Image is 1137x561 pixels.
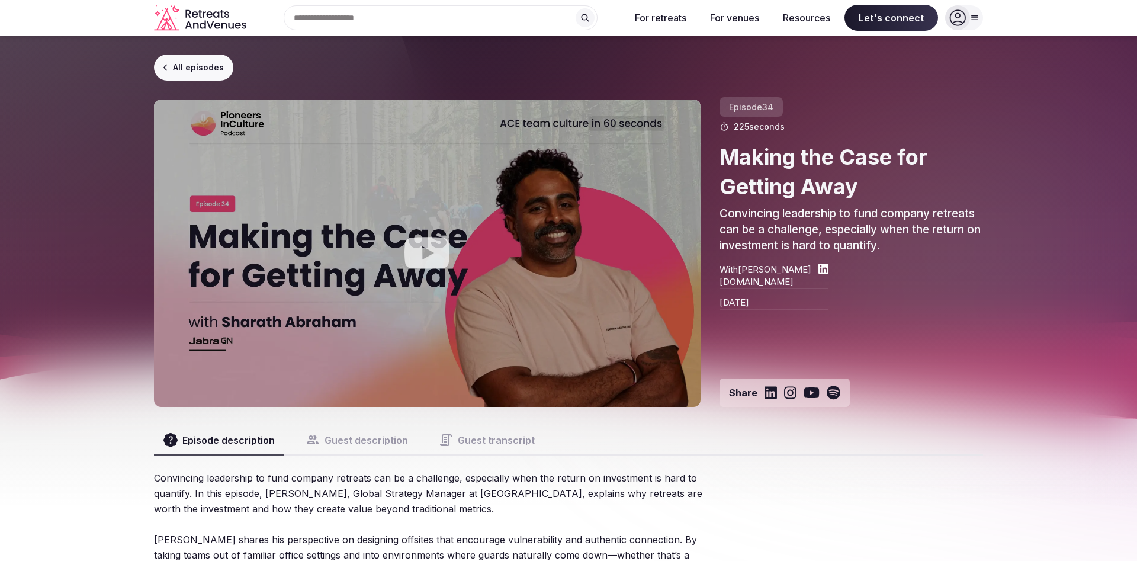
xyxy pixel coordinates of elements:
a: [DOMAIN_NAME] [720,275,829,288]
a: Share on Youtube [804,386,820,400]
a: Share on Spotify [827,386,840,400]
button: For venues [701,5,769,31]
button: Guest description [296,426,417,454]
button: For retreats [625,5,696,31]
button: Play video [154,100,701,407]
span: Let's connect [844,5,938,31]
svg: Retreats and Venues company logo [154,5,249,31]
h2: Making the Case for Getting Away [720,142,983,202]
span: 225 seconds [734,121,785,133]
p: Convincing leadership to fund company retreats can be a challenge, especially when the return on ... [720,206,983,254]
button: Guest transcript [429,426,544,454]
button: Resources [773,5,840,31]
a: All episodes [154,55,233,81]
p: [DATE] [720,288,829,309]
a: Share on LinkedIn [765,386,777,400]
button: Episode description [154,426,284,454]
a: Visit the homepage [154,5,249,31]
span: Episode 34 [720,97,783,117]
a: Share on Instagram [784,386,796,400]
p: With [PERSON_NAME] [720,263,811,275]
span: Share [729,386,757,399]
